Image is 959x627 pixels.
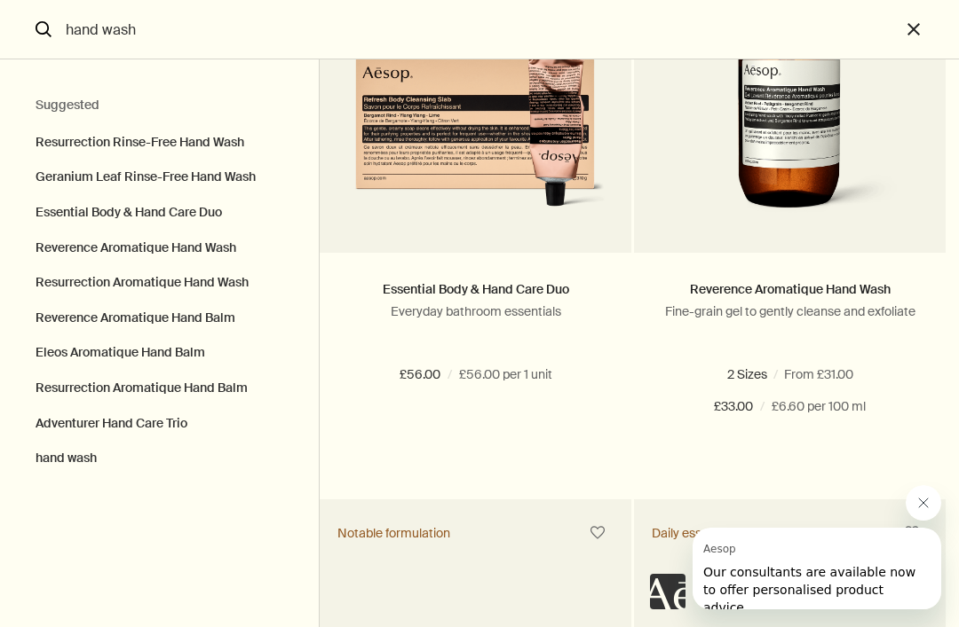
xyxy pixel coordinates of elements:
[400,364,440,386] span: £56.00
[800,366,880,382] span: 500 mL refill
[906,485,941,521] iframe: Close message from Aesop
[714,396,753,418] span: £33.00
[36,95,283,116] h2: Suggested
[337,525,450,541] div: Notable formulation
[772,396,866,418] span: £6.60 per 100 ml
[346,303,605,319] p: Everyday bathroom essentials
[383,281,569,297] a: Essential Body & Hand Care Duo
[712,366,766,382] span: 500 mL
[650,574,686,609] iframe: no content
[661,303,919,319] p: Fine-grain gel to gently cleanse and exfoliate
[582,517,614,549] button: Save to cabinet
[459,364,552,386] span: £56.00 per 1 unit
[693,528,941,609] iframe: Message from Aesop
[11,37,223,87] span: Our consultants are available now to offer personalised product advice.
[448,364,452,386] span: /
[760,396,765,418] span: /
[650,485,941,609] div: Aesop says "Our consultants are available now to offer personalised product advice.". Open messag...
[690,281,891,297] a: Reverence Aromatique Hand Wash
